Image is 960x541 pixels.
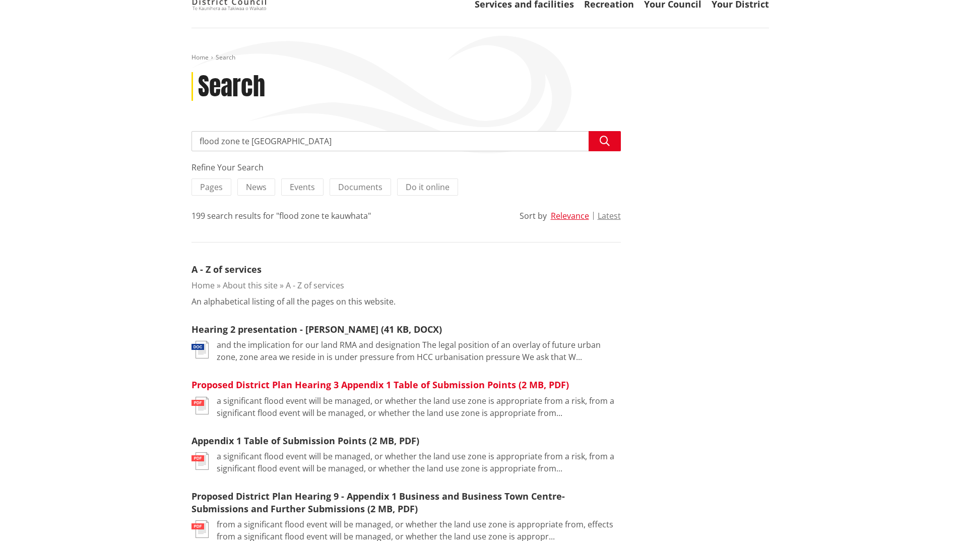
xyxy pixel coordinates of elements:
a: A - Z of services [191,263,262,275]
button: Relevance [551,211,589,220]
span: Events [290,182,315,193]
a: Home [191,280,215,291]
nav: breadcrumb [191,53,769,62]
div: 199 search results for "flood zone te kauwhata" [191,210,371,222]
a: A - Z of services [286,280,344,291]
a: Home [191,53,209,62]
p: An alphabetical listing of all the pages on this website. [191,295,396,308]
input: Search input [191,131,621,151]
span: Do it online [406,182,450,193]
p: a significant flood event will be managed, or whether the land use zone is appropriate from a ris... [217,450,621,474]
h1: Search [198,72,265,101]
a: Hearing 2 presentation - [PERSON_NAME] (41 KB, DOCX) [191,323,442,335]
span: Documents [338,182,382,193]
p: and the implication for our land RMA and designation The legal position of an overlay of future u... [217,339,621,363]
a: Proposed District Plan Hearing 9 - Appendix 1 Business and Business Town Centre- Submissions and ... [191,490,565,515]
button: Latest [598,211,621,220]
a: Appendix 1 Table of Submission Points (2 MB, PDF) [191,435,419,447]
img: document-pdf.svg [191,452,209,470]
p: a significant flood event will be managed, or whether the land use zone is appropriate from a ris... [217,395,621,419]
span: Pages [200,182,223,193]
div: Refine Your Search [191,161,621,173]
img: document-doc.svg [191,341,209,358]
img: document-pdf.svg [191,397,209,414]
span: Search [216,53,235,62]
a: Proposed District Plan Hearing 3 Appendix 1 Table of Submission Points (2 MB, PDF) [191,379,569,391]
img: document-pdf.svg [191,520,209,538]
a: About this site [223,280,278,291]
div: Sort by [520,210,547,222]
iframe: Messenger Launcher [914,499,950,535]
span: News [246,182,267,193]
